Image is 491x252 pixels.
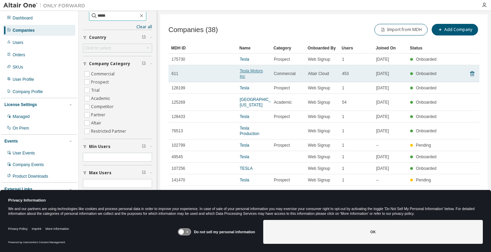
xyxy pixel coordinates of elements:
span: Pending [416,178,431,182]
div: Users [342,43,370,54]
div: User Events [13,150,35,156]
a: Tesla [240,143,249,148]
span: Company Category [89,61,130,66]
span: Country [89,35,106,40]
span: 76513 [172,128,183,134]
span: Onboarded [416,154,436,159]
a: TESLA [240,166,253,171]
a: Clear all [83,24,152,30]
span: Onboarded [416,86,436,90]
span: 125269 [172,100,185,105]
a: Tesla Motors Inc [240,69,263,79]
span: Web Signup [308,114,330,119]
span: 128199 [172,85,185,91]
span: Prospect [274,177,290,183]
div: Users [13,40,23,45]
span: Max Users [89,170,111,176]
span: 128433 [172,114,185,119]
button: Country [83,30,152,45]
span: Clear filter [142,144,146,149]
a: Tesla [240,178,249,182]
span: Web Signup [308,143,330,148]
div: Product Downloads [13,174,48,179]
div: License Settings [4,102,37,107]
div: SKUs [13,64,23,70]
span: Clear filter [142,170,146,176]
div: Click to select [85,45,111,51]
a: Tesla Production [240,126,259,136]
a: Tesla [240,154,249,159]
span: [DATE] [376,154,389,160]
span: 1 [342,57,344,62]
span: 1 [342,166,344,171]
span: Web Signup [308,154,330,160]
button: Add Company [432,24,478,35]
span: Altair Cloud [308,71,329,76]
span: 1 [342,154,344,160]
span: [DATE] [376,85,389,91]
div: Companies [13,28,35,33]
a: Tesla [240,86,249,90]
span: Onboarded [416,71,436,76]
span: Onboarded [416,166,436,171]
span: Web Signup [308,57,330,62]
button: Import from MDH [374,24,428,35]
span: Web Signup [308,85,330,91]
span: Pending [416,143,431,148]
span: 54 [342,100,346,105]
div: Status [410,43,438,54]
span: [DATE] [376,71,389,76]
span: Onboarded [416,100,436,105]
span: [DATE] [376,114,389,119]
span: 49545 [172,154,183,160]
div: On Prem [13,125,29,131]
div: Joined On [376,43,404,54]
span: Prospect [274,85,290,91]
span: [DATE] [376,100,389,105]
span: 1 [342,114,344,119]
div: Name [239,43,268,54]
span: Min Users [89,144,110,149]
button: Min Users [83,139,152,154]
span: Clear filter [142,61,146,66]
label: Prospect [91,78,110,86]
label: Trial [91,86,101,94]
span: 1 [342,143,344,148]
div: Events [4,138,18,144]
span: [DATE] [376,128,389,134]
span: [DATE] [376,166,389,171]
label: Academic [91,94,111,103]
a: [GEOGRAPHIC_DATA][US_STATE] [240,97,282,107]
button: Company Category [83,56,152,71]
span: 1 [342,177,344,183]
span: -- [376,177,379,183]
span: -- [376,143,379,148]
div: Company Profile [13,89,43,94]
img: Altair One [3,2,89,9]
span: Clear filter [142,35,146,40]
button: Max Users [83,165,152,180]
a: Tesla [240,57,249,62]
span: 1 [342,85,344,91]
span: Prospect [274,114,290,119]
div: MDH ID [171,43,234,54]
div: Orders [13,52,25,58]
div: User Profile [13,77,34,82]
span: 102799 [172,143,185,148]
label: Competitor [91,103,115,111]
label: Restricted Partner [91,127,128,135]
label: Partner [91,111,107,119]
div: Company Events [13,162,44,167]
span: Prospect [274,57,290,62]
span: Onboarded [416,57,436,62]
a: Tesla [240,114,249,119]
span: [DATE] [376,57,389,62]
div: Managed [13,114,30,119]
span: 1 [342,128,344,134]
span: Onboarded [416,129,436,133]
label: Commercial [91,70,116,78]
span: Commercial [274,71,296,76]
label: Altair [91,119,103,127]
span: Companies (38) [168,26,218,34]
span: Web Signup [308,100,330,105]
